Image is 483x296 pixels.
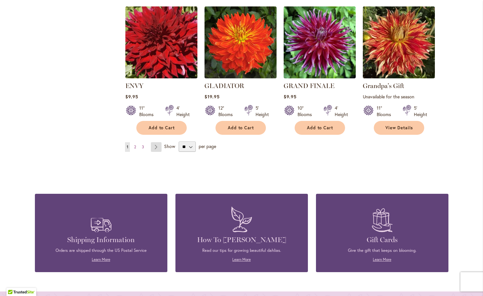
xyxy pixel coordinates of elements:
[164,143,175,149] span: Show
[132,142,138,152] a: 2
[205,6,277,78] img: Gladiator
[5,273,23,291] iframe: Launch Accessibility Center
[326,235,439,244] h4: Gift Cards
[363,82,404,90] a: Grandpa's Gift
[125,94,138,100] span: $9.95
[326,248,439,253] p: Give the gift that keeps on blooming.
[199,143,216,149] span: per page
[335,105,348,118] div: 4' Height
[142,144,144,149] span: 3
[414,105,427,118] div: 5' Height
[228,125,254,131] span: Add to Cart
[284,74,356,80] a: Grand Finale
[284,6,356,78] img: Grand Finale
[363,74,435,80] a: Grandpa's Gift
[218,105,236,118] div: 12" Blooms
[363,94,435,100] p: Unavailable for the season
[284,82,334,90] a: GRAND FINALE
[140,142,146,152] a: 3
[127,144,128,149] span: 1
[377,105,395,118] div: 11" Blooms
[284,94,297,100] span: $9.95
[176,105,190,118] div: 4' Height
[125,6,197,78] img: Envy
[298,105,316,118] div: 10" Blooms
[205,74,277,80] a: Gladiator
[374,121,424,135] a: View Details
[385,125,413,131] span: View Details
[185,248,298,253] p: Read our tips for growing beautiful dahlias.
[45,235,158,244] h4: Shipping Information
[307,125,333,131] span: Add to Cart
[149,125,175,131] span: Add to Cart
[205,94,220,100] span: $19.95
[295,121,345,135] button: Add to Cart
[92,257,110,262] a: Learn More
[256,105,269,118] div: 5' Height
[205,82,244,90] a: GLADIATOR
[136,121,187,135] button: Add to Cart
[45,248,158,253] p: Orders are shipped through the US Postal Service
[232,257,251,262] a: Learn More
[134,144,136,149] span: 2
[125,82,143,90] a: ENVY
[139,105,157,118] div: 11" Blooms
[373,257,391,262] a: Learn More
[363,6,435,78] img: Grandpa's Gift
[125,74,197,80] a: Envy
[215,121,266,135] button: Add to Cart
[185,235,298,244] h4: How To [PERSON_NAME]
